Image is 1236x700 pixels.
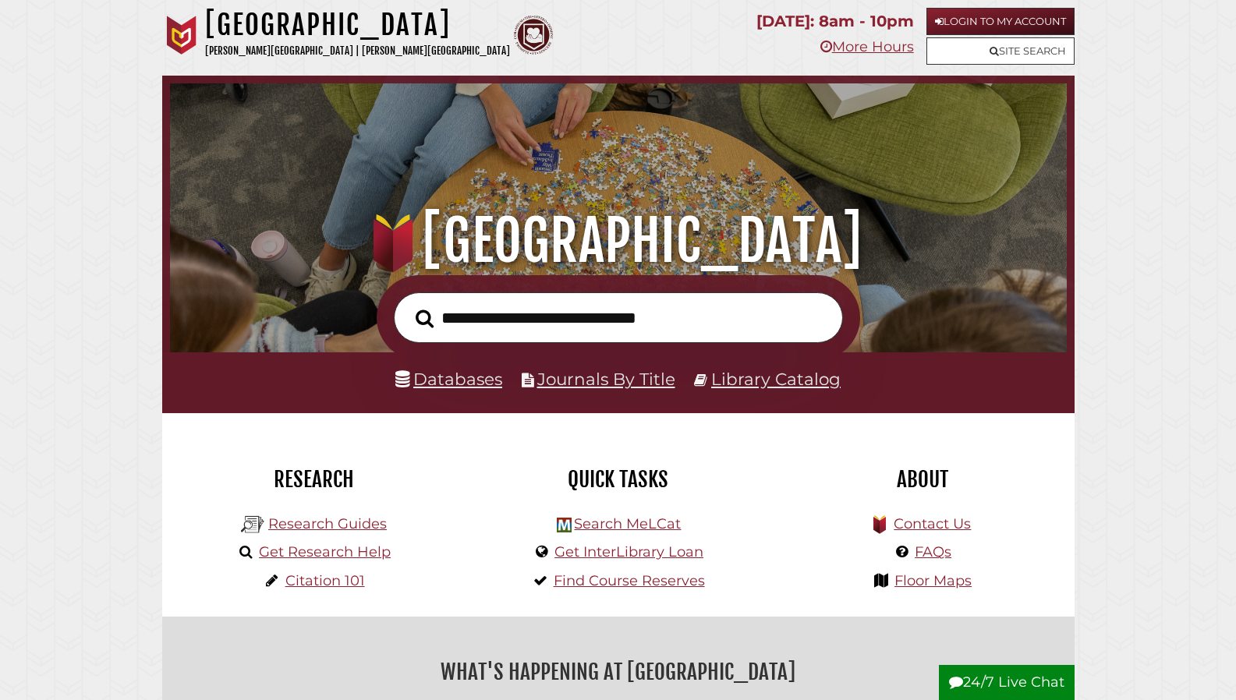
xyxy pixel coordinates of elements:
a: Search MeLCat [574,515,681,532]
a: More Hours [820,38,914,55]
button: Search [408,305,441,333]
a: Get InterLibrary Loan [554,543,703,560]
p: [DATE]: 8am - 10pm [756,8,914,35]
a: Get Research Help [259,543,391,560]
a: Citation 101 [285,572,365,589]
img: Calvin University [162,16,201,55]
a: Library Catalog [711,369,841,389]
img: Calvin Theological Seminary [514,16,553,55]
a: Floor Maps [894,572,972,589]
i: Search [416,309,434,328]
h2: What's Happening at [GEOGRAPHIC_DATA] [174,654,1063,690]
img: Hekman Library Logo [241,513,264,536]
a: Research Guides [268,515,387,532]
h2: Research [174,466,455,493]
a: Databases [395,369,502,389]
h2: Quick Tasks [478,466,759,493]
h1: [GEOGRAPHIC_DATA] [205,8,510,42]
p: [PERSON_NAME][GEOGRAPHIC_DATA] | [PERSON_NAME][GEOGRAPHIC_DATA] [205,42,510,60]
a: Contact Us [894,515,971,532]
a: Login to My Account [926,8,1075,35]
a: Site Search [926,37,1075,65]
h1: [GEOGRAPHIC_DATA] [188,207,1047,275]
a: FAQs [915,543,951,560]
h2: About [782,466,1063,493]
a: Journals By Title [537,369,675,389]
img: Hekman Library Logo [557,518,572,532]
a: Find Course Reserves [554,572,705,589]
